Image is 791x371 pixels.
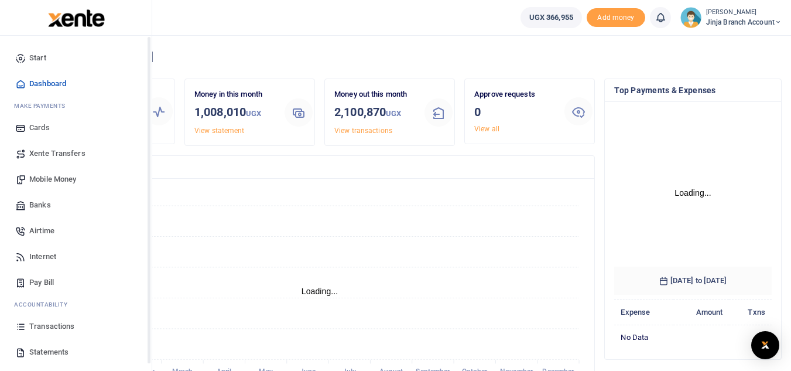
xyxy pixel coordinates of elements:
[614,84,772,97] h4: Top Payments & Expenses
[194,103,275,122] h3: 1,008,010
[44,50,782,63] h4: Hello [PERSON_NAME]
[48,9,105,27] img: logo-large
[334,103,415,122] h3: 2,100,870
[675,188,712,198] text: Loading...
[614,267,772,295] h6: [DATE] to [DATE]
[246,109,261,118] small: UGX
[9,97,142,115] li: M
[587,8,645,28] li: Toup your wallet
[29,148,85,159] span: Xente Transfers
[9,166,142,192] a: Mobile Money
[29,199,51,211] span: Banks
[194,127,244,135] a: View statement
[529,12,573,23] span: UGX 366,955
[29,251,56,263] span: Internet
[29,173,76,185] span: Mobile Money
[587,12,645,21] a: Add money
[9,115,142,141] a: Cards
[706,17,782,28] span: Jinja branch account
[9,45,142,71] a: Start
[334,127,392,135] a: View transactions
[9,218,142,244] a: Airtime
[9,339,142,365] a: Statements
[302,287,338,296] text: Loading...
[29,225,54,237] span: Airtime
[751,331,779,359] div: Open Intercom Messenger
[47,13,105,22] a: logo-small logo-large logo-large
[334,89,415,101] p: Money out this month
[9,192,142,218] a: Banks
[9,71,142,97] a: Dashboard
[9,314,142,339] a: Transactions
[673,300,729,325] th: Amount
[23,300,67,309] span: countability
[9,295,142,314] li: Ac
[29,78,66,90] span: Dashboard
[20,101,66,110] span: ake Payments
[587,8,645,28] span: Add money
[194,89,275,101] p: Money in this month
[706,8,782,18] small: [PERSON_NAME]
[474,89,555,101] p: Approve requests
[54,161,585,173] h4: Transactions Overview
[614,325,772,349] td: No data
[680,7,701,28] img: profile-user
[9,141,142,166] a: Xente Transfers
[729,300,772,325] th: Txns
[386,109,401,118] small: UGX
[521,7,582,28] a: UGX 366,955
[474,125,499,133] a: View all
[29,52,46,64] span: Start
[516,7,587,28] li: Wallet ballance
[29,277,54,288] span: Pay Bill
[29,321,74,332] span: Transactions
[474,103,555,121] h3: 0
[29,122,50,134] span: Cards
[29,346,69,358] span: Statements
[614,300,673,325] th: Expense
[680,7,782,28] a: profile-user [PERSON_NAME] Jinja branch account
[9,244,142,270] a: Internet
[9,270,142,295] a: Pay Bill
